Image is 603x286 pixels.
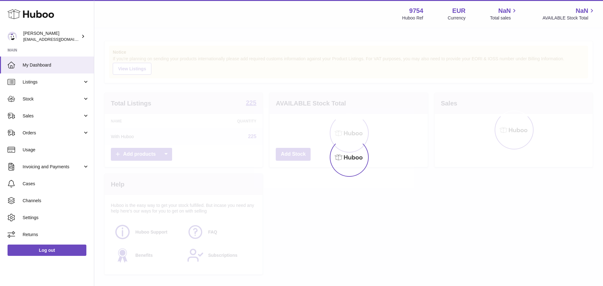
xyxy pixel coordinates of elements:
[8,32,17,41] img: internalAdmin-9754@internal.huboo.com
[498,7,511,15] span: NaN
[23,79,83,85] span: Listings
[8,245,86,256] a: Log out
[23,215,89,221] span: Settings
[452,7,465,15] strong: EUR
[23,62,89,68] span: My Dashboard
[23,96,83,102] span: Stock
[576,7,588,15] span: NaN
[23,198,89,204] span: Channels
[542,7,595,21] a: NaN AVAILABLE Stock Total
[23,147,89,153] span: Usage
[23,181,89,187] span: Cases
[409,7,423,15] strong: 9754
[542,15,595,21] span: AVAILABLE Stock Total
[490,15,518,21] span: Total sales
[23,113,83,119] span: Sales
[448,15,466,21] div: Currency
[23,37,92,42] span: [EMAIL_ADDRESS][DOMAIN_NAME]
[23,164,83,170] span: Invoicing and Payments
[23,232,89,238] span: Returns
[23,130,83,136] span: Orders
[402,15,423,21] div: Huboo Ref
[23,30,80,42] div: [PERSON_NAME]
[490,7,518,21] a: NaN Total sales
